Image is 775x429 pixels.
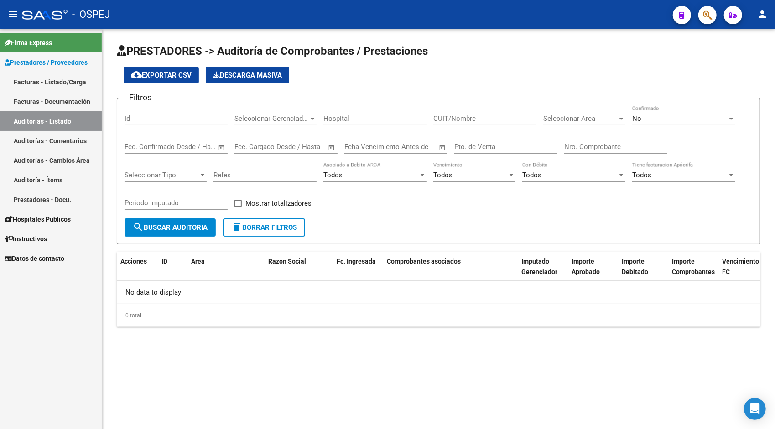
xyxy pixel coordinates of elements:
datatable-header-cell: ID [158,252,187,292]
button: Open calendar [327,142,337,153]
span: Borrar Filtros [231,223,297,232]
span: Comprobantes asociados [387,258,461,265]
datatable-header-cell: Fc. Ingresada [333,252,383,292]
mat-icon: person [757,9,768,20]
span: Descarga Masiva [213,71,282,79]
datatable-header-cell: Importe Debitado [618,252,668,292]
mat-icon: cloud_download [131,69,142,80]
span: ID [161,258,167,265]
mat-icon: delete [231,222,242,233]
div: 0 total [117,304,760,327]
button: Borrar Filtros [223,218,305,237]
span: Todos [632,171,651,179]
span: Acciones [120,258,147,265]
span: Seleccionar Area [543,114,617,123]
span: Importe Aprobado [572,258,600,275]
span: Importe Debitado [622,258,648,275]
span: Firma Express [5,38,52,48]
span: Importe Comprobantes [672,258,715,275]
span: Mostrar totalizadores [245,198,312,209]
span: Vencimiento FC [722,258,759,275]
datatable-header-cell: Acciones [117,252,158,292]
span: Imputado Gerenciador [521,258,557,275]
span: PRESTADORES -> Auditoría de Comprobantes / Prestaciones [117,45,428,57]
datatable-header-cell: Razon Social [265,252,333,292]
datatable-header-cell: Importe Comprobantes [668,252,718,292]
datatable-header-cell: Area [187,252,251,292]
span: Razon Social [268,258,306,265]
app-download-masive: Descarga masiva de comprobantes (adjuntos) [206,67,289,83]
div: Open Intercom Messenger [744,398,766,420]
span: Exportar CSV [131,71,192,79]
button: Descarga Masiva [206,67,289,83]
input: Start date [234,143,264,151]
span: - OSPEJ [72,5,110,25]
span: No [632,114,641,123]
input: End date [162,143,207,151]
div: No data to display [117,281,760,304]
input: Start date [125,143,154,151]
span: Datos de contacto [5,253,64,264]
span: Todos [433,171,453,179]
span: Buscar Auditoria [133,223,208,232]
input: End date [272,143,317,151]
span: Area [191,258,205,265]
span: Hospitales Públicos [5,214,71,224]
span: Fc. Ingresada [337,258,376,265]
button: Exportar CSV [124,67,199,83]
span: Todos [522,171,541,179]
datatable-header-cell: Comprobantes asociados [383,252,518,292]
datatable-header-cell: Importe Aprobado [568,252,618,292]
button: Buscar Auditoria [125,218,216,237]
span: Prestadores / Proveedores [5,57,88,67]
span: Todos [323,171,343,179]
datatable-header-cell: Imputado Gerenciador [518,252,568,292]
span: Instructivos [5,234,47,244]
button: Open calendar [437,142,448,153]
datatable-header-cell: Vencimiento FC [718,252,769,292]
button: Open calendar [217,142,227,153]
span: Seleccionar Gerenciador [234,114,308,123]
mat-icon: menu [7,9,18,20]
mat-icon: search [133,222,144,233]
h3: Filtros [125,91,156,104]
span: Seleccionar Tipo [125,171,198,179]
